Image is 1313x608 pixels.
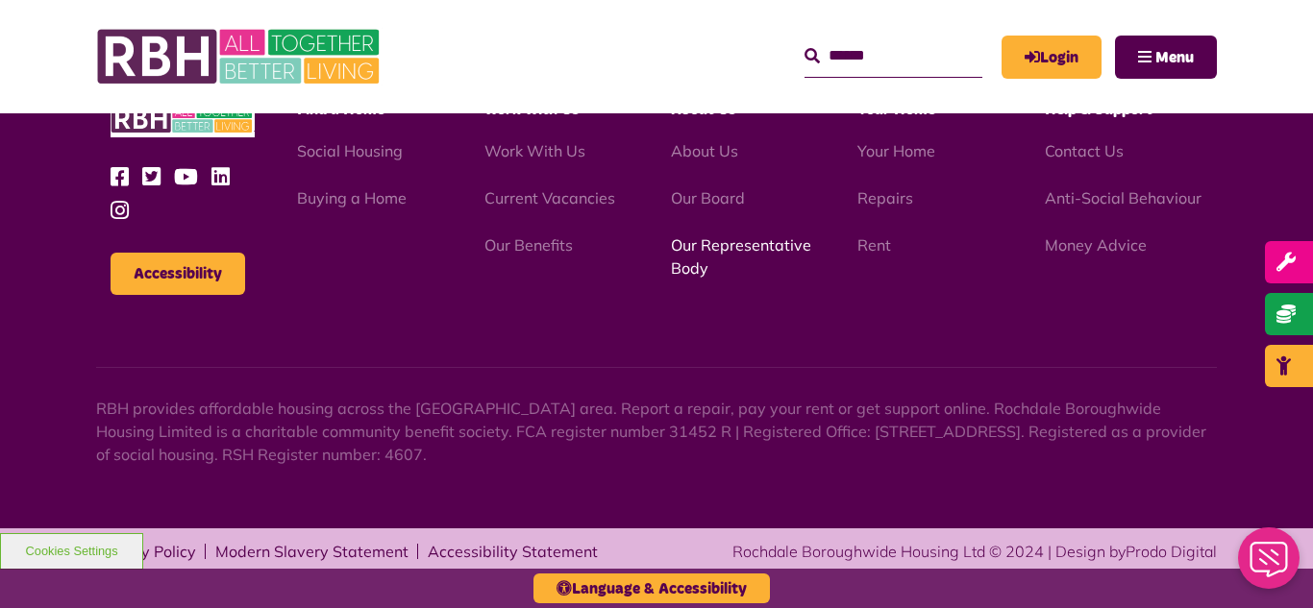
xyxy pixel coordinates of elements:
a: Contact Us [1045,141,1124,160]
button: Accessibility [111,253,245,295]
button: Navigation [1115,36,1217,79]
a: Modern Slavery Statement - open in a new tab [215,544,409,559]
a: Accessibility Statement [428,544,598,559]
p: RBH provides affordable housing across the [GEOGRAPHIC_DATA] area. Report a repair, pay your rent... [96,397,1217,466]
button: Language & Accessibility [533,573,770,603]
iframe: Netcall Web Assistant for live chat [1226,522,1313,608]
a: Anti-Social Behaviour [1045,188,1202,207]
a: Our Benefits [484,235,573,255]
img: RBH [96,19,384,94]
a: Rent [857,235,891,255]
a: Current Vacancies [484,188,615,207]
a: Repairs [857,188,913,207]
a: Buying a Home [297,188,407,207]
a: About Us [671,141,738,160]
span: Menu [1155,50,1194,65]
a: Money Advice [1045,235,1147,255]
a: Social Housing - open in a new tab [297,141,403,160]
a: MyRBH [1002,36,1102,79]
a: Privacy Policy [96,544,196,559]
img: RBH [111,100,255,137]
a: Work With Us [484,141,585,160]
a: Your Home [857,141,935,160]
a: Prodo Digital - open in a new tab [1126,542,1217,561]
a: Our Board [671,188,745,207]
div: Rochdale Boroughwide Housing Ltd © 2024 | Design by [732,540,1217,563]
input: Search [805,36,982,77]
a: Our Representative Body [671,235,811,278]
